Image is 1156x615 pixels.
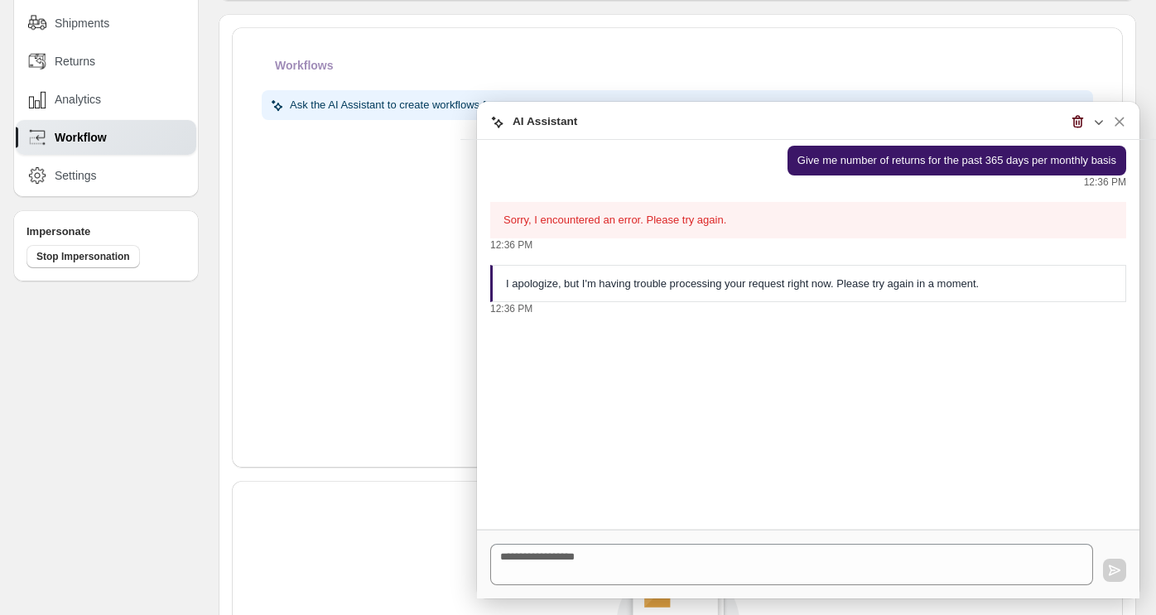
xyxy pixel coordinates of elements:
span: Returns [55,53,95,70]
span: Workflow [55,129,107,146]
p: Ask the AI Assistant to create workflows for you. [290,97,518,113]
div: I apologize, but I'm having trouble processing your request right now. Please try again in a moment. [506,276,1112,292]
span: Stop Impersonation [36,250,130,263]
div: Sorry, I encountered an error. Please try again. [503,212,1113,228]
button: Stop Impersonation [26,245,140,268]
h3: AI Assistant [513,113,577,131]
span: Analytics [55,91,101,108]
p: 12:36 PM [490,302,532,315]
p: 12:36 PM [1084,175,1126,189]
p: Give me number of returns for the past 365 days per monthly basis [797,152,1116,169]
span: Settings [55,167,97,184]
h2: Workflows [275,57,334,74]
h4: Impersonate [26,223,185,240]
p: 12:36 PM [490,238,532,252]
span: Shipments [55,15,109,31]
